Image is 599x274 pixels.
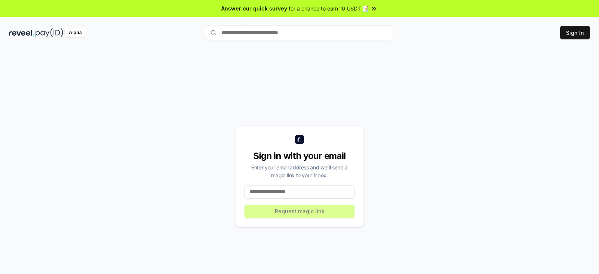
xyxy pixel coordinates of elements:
div: Alpha [65,28,86,37]
span: Answer our quick survey [221,4,287,12]
img: reveel_dark [9,28,34,37]
img: pay_id [36,28,63,37]
span: for a chance to earn 10 USDT 📝 [289,4,369,12]
div: Sign in with your email [244,150,355,162]
img: logo_small [295,135,304,144]
div: Enter your email address and we’ll send a magic link to your inbox. [244,163,355,179]
button: Sign In [560,26,590,39]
